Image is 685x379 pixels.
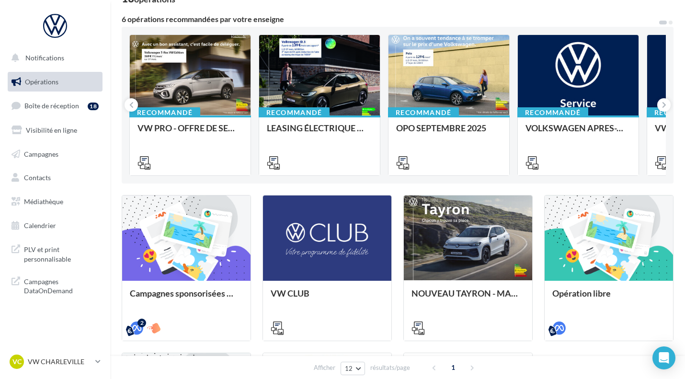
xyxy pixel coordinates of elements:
a: Campagnes [6,144,104,164]
span: Notifications [25,54,64,62]
div: 6 opérations recommandées par votre enseigne [122,15,658,23]
div: 18 [88,103,99,110]
a: Contacts [6,168,104,188]
button: 12 [341,362,365,375]
div: Recommandé [259,107,330,118]
div: Recommandé [129,107,200,118]
div: VW PRO - OFFRE DE SEPTEMBRE 25 [137,123,243,142]
span: Contacts [24,173,51,182]
span: Campagnes DataOnDemand [24,275,99,296]
span: VC [12,357,22,367]
a: Calendrier [6,216,104,236]
div: 2 [137,319,146,327]
span: Opérations [25,78,58,86]
div: Recommandé [517,107,588,118]
span: Afficher [314,363,335,372]
span: Médiathèque [24,197,63,206]
div: Recommandé [388,107,459,118]
p: VW CHARLEVILLE [28,357,91,367]
a: Campagnes DataOnDemand [6,271,104,299]
span: 12 [345,365,353,372]
div: OPO SEPTEMBRE 2025 [396,123,502,142]
a: VC VW CHARLEVILLE [8,353,103,371]
div: Campagnes sponsorisées OPO Septembre [130,288,243,308]
span: résultats/page [370,363,410,372]
span: Calendrier [24,221,56,230]
a: Médiathèque [6,192,104,212]
div: VOLKSWAGEN APRES-VENTE [525,123,631,142]
span: PLV et print personnalisable [24,243,99,264]
div: LEASING ÉLECTRIQUE 2025 [267,123,372,142]
div: VW CLUB [271,288,384,308]
span: Campagnes [24,149,58,158]
a: Visibilité en ligne [6,120,104,140]
a: PLV et print personnalisable [6,239,104,267]
div: NOUVEAU TAYRON - MARS 2025 [411,288,525,308]
button: Notifications [6,48,101,68]
a: Opérations [6,72,104,92]
a: Boîte de réception18 [6,95,104,116]
span: 1 [445,360,461,375]
div: Opération libre [552,288,665,308]
span: Visibilité en ligne [26,126,77,134]
div: Open Intercom Messenger [652,346,675,369]
span: Boîte de réception [24,102,79,110]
